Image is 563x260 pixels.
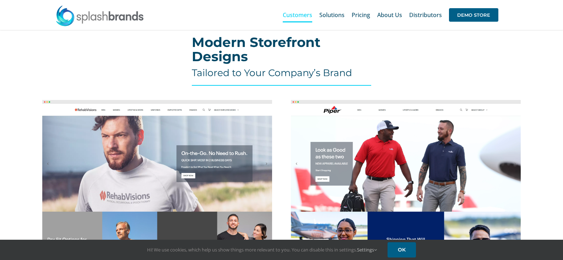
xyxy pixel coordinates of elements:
a: Customers [283,4,312,26]
a: Distributors [409,4,442,26]
span: Pricing [352,12,370,18]
a: Pricing [352,4,370,26]
span: DEMO STORE [449,8,498,22]
span: About Us [377,12,402,18]
span: Customers [283,12,312,18]
h4: Tailored to Your Company’s Brand [192,67,371,79]
span: Distributors [409,12,442,18]
nav: Main Menu Sticky [283,4,498,26]
a: OK [388,242,416,258]
a: Settings [357,246,377,253]
a: DEMO STORE [449,4,498,26]
h2: Modern Storefront Designs [192,35,371,64]
img: SplashBrands.com Logo [55,5,144,26]
span: Solutions [319,12,345,18]
span: Hi! We use cookies, which help us show things more relevant to you. You can disable this in setti... [147,246,377,253]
